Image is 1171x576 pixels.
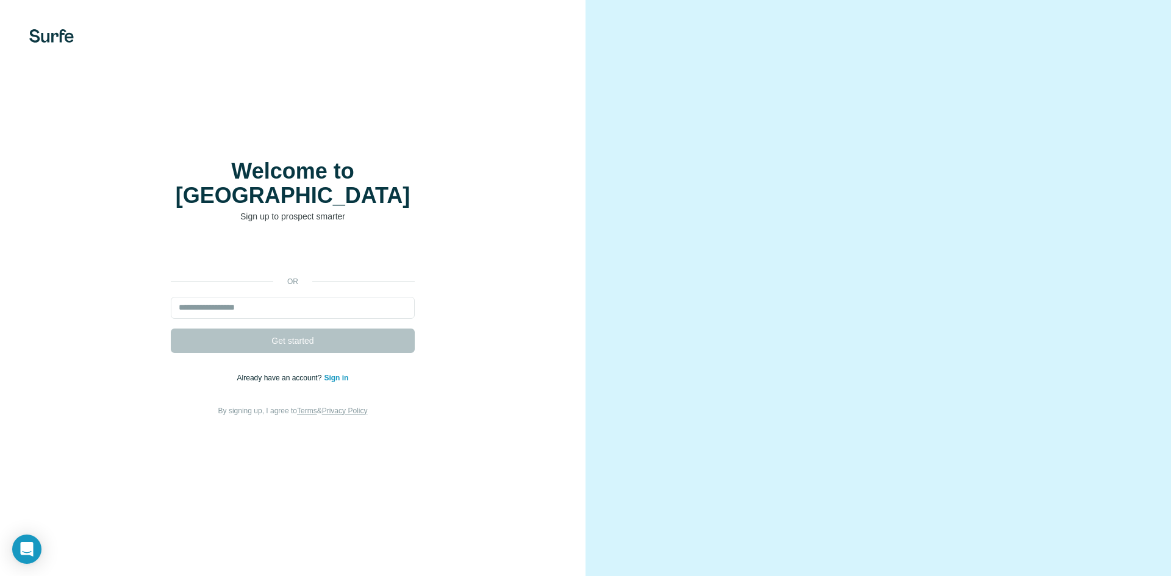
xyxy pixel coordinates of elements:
[165,241,421,268] iframe: Sign in with Google Button
[12,535,41,564] div: Open Intercom Messenger
[171,159,415,208] h1: Welcome to [GEOGRAPHIC_DATA]
[322,407,368,415] a: Privacy Policy
[324,374,348,382] a: Sign in
[297,407,317,415] a: Terms
[171,210,415,222] p: Sign up to prospect smarter
[237,374,324,382] span: Already have an account?
[273,276,312,287] p: or
[29,29,74,43] img: Surfe's logo
[218,407,368,415] span: By signing up, I agree to &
